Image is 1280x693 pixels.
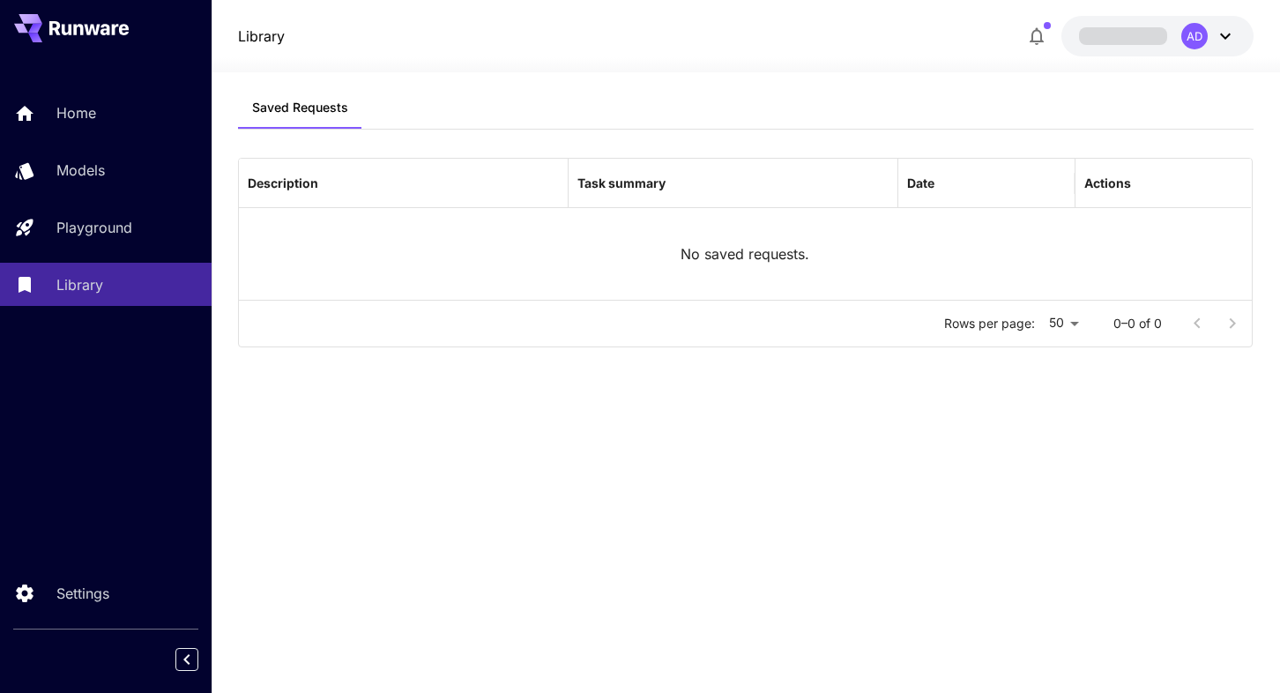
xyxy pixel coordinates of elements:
div: Description [248,175,318,190]
div: AD [1181,23,1208,49]
div: Collapse sidebar [189,644,212,675]
div: Actions [1084,175,1131,190]
button: Collapse sidebar [175,648,198,671]
p: Playground [56,217,132,238]
p: Settings [56,583,109,604]
p: Home [56,102,96,123]
a: Library [238,26,285,47]
p: Rows per page: [944,315,1035,332]
p: 0–0 of 0 [1113,315,1162,332]
button: AD [1061,16,1254,56]
p: No saved requests. [681,243,809,265]
div: Task summary [577,175,666,190]
p: Models [56,160,105,181]
p: Library [56,274,103,295]
span: Saved Requests [252,100,348,115]
div: Date [907,175,934,190]
div: 50 [1042,310,1085,336]
nav: breadcrumb [238,26,285,47]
